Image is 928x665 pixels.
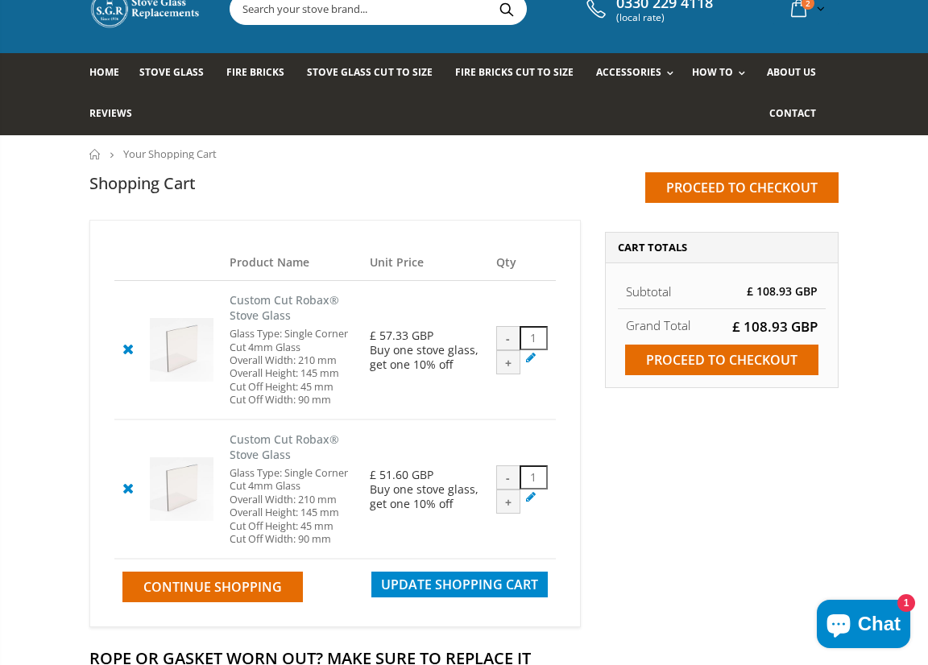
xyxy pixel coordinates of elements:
[226,53,296,94] a: Fire Bricks
[230,467,354,546] div: Glass Type: Single Corner Cut 4mm Glass Overall Width: 210 mm Overall Height: 145 mm Cut Off Heig...
[222,245,362,281] th: Product Name
[89,53,131,94] a: Home
[596,53,681,94] a: Accessories
[496,489,520,514] div: +
[230,432,339,462] a: Custom Cut Robax® Stove Glass
[370,467,433,482] span: £ 51.60 GBP
[767,53,828,94] a: About us
[89,172,196,194] h1: Shopping Cart
[645,172,839,203] input: Proceed to checkout
[618,240,687,254] span: Cart Totals
[139,65,204,79] span: Stove Glass
[89,106,132,120] span: Reviews
[496,465,520,489] div: -
[692,65,733,79] span: How To
[370,328,433,343] span: £ 57.33 GBP
[496,350,520,374] div: +
[122,572,303,602] a: Continue Shopping
[371,572,548,597] button: Update Shopping Cart
[89,94,144,135] a: Reviews
[307,65,432,79] span: Stove Glass Cut To Size
[381,576,538,593] span: Update Shopping Cart
[89,149,101,159] a: Home
[767,65,816,79] span: About us
[596,65,661,79] span: Accessories
[455,53,586,94] a: Fire Bricks Cut To Size
[626,283,671,299] span: Subtotal
[769,106,816,120] span: Contact
[139,53,216,94] a: Stove Glass
[230,292,339,323] a: Custom Cut Robax® Stove Glass
[496,326,520,350] div: -
[692,53,753,94] a: How To
[150,318,213,382] img: Custom Cut Robax® Stove Glass - Pool #2
[123,147,217,161] span: Your Shopping Cart
[226,65,284,79] span: Fire Bricks
[626,317,690,333] strong: Grand Total
[488,245,556,281] th: Qty
[230,328,354,407] div: Glass Type: Single Corner Cut 4mm Glass Overall Width: 210 mm Overall Height: 145 mm Cut Off Heig...
[769,94,828,135] a: Contact
[307,53,444,94] a: Stove Glass Cut To Size
[143,578,282,596] span: Continue Shopping
[150,457,213,521] img: Custom Cut Robax® Stove Glass - Pool #2
[625,345,818,375] input: Proceed to checkout
[370,343,479,372] div: Buy one stove glass, get one 10% off
[747,283,818,299] span: £ 108.93 GBP
[812,600,915,652] inbox-online-store-chat: Shopify online store chat
[455,65,574,79] span: Fire Bricks Cut To Size
[89,65,119,79] span: Home
[362,245,487,281] th: Unit Price
[370,482,479,511] div: Buy one stove glass, get one 10% off
[732,317,818,336] span: £ 108.93 GBP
